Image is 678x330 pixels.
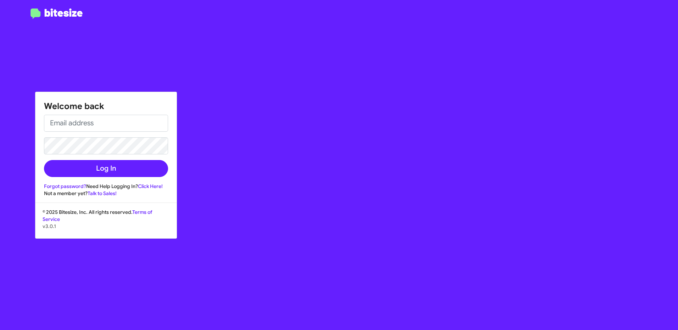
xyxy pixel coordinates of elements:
button: Log In [44,160,168,177]
input: Email address [44,115,168,132]
a: Click Here! [138,183,163,189]
a: Talk to Sales! [88,190,117,197]
a: Forgot password? [44,183,86,189]
div: Not a member yet? [44,190,168,197]
a: Terms of Service [43,209,152,222]
p: v3.0.1 [43,223,169,230]
div: Need Help Logging In? [44,183,168,190]
div: © 2025 Bitesize, Inc. All rights reserved. [35,209,177,238]
h1: Welcome back [44,101,168,112]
